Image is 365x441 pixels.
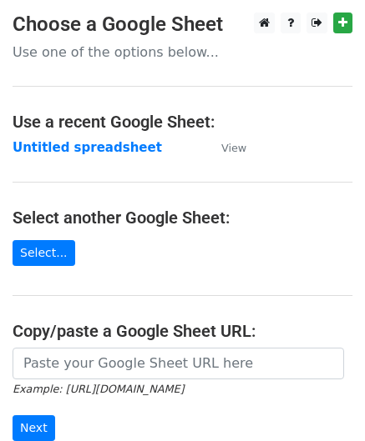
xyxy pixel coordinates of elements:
input: Paste your Google Sheet URL here [13,348,344,379]
h4: Use a recent Google Sheet: [13,112,352,132]
a: View [205,140,246,155]
a: Untitled spreadsheet [13,140,162,155]
input: Next [13,415,55,441]
h4: Select another Google Sheet: [13,208,352,228]
h4: Copy/paste a Google Sheet URL: [13,321,352,341]
small: View [221,142,246,154]
h3: Choose a Google Sheet [13,13,352,37]
small: Example: [URL][DOMAIN_NAME] [13,383,184,395]
a: Select... [13,240,75,266]
p: Use one of the options below... [13,43,352,61]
